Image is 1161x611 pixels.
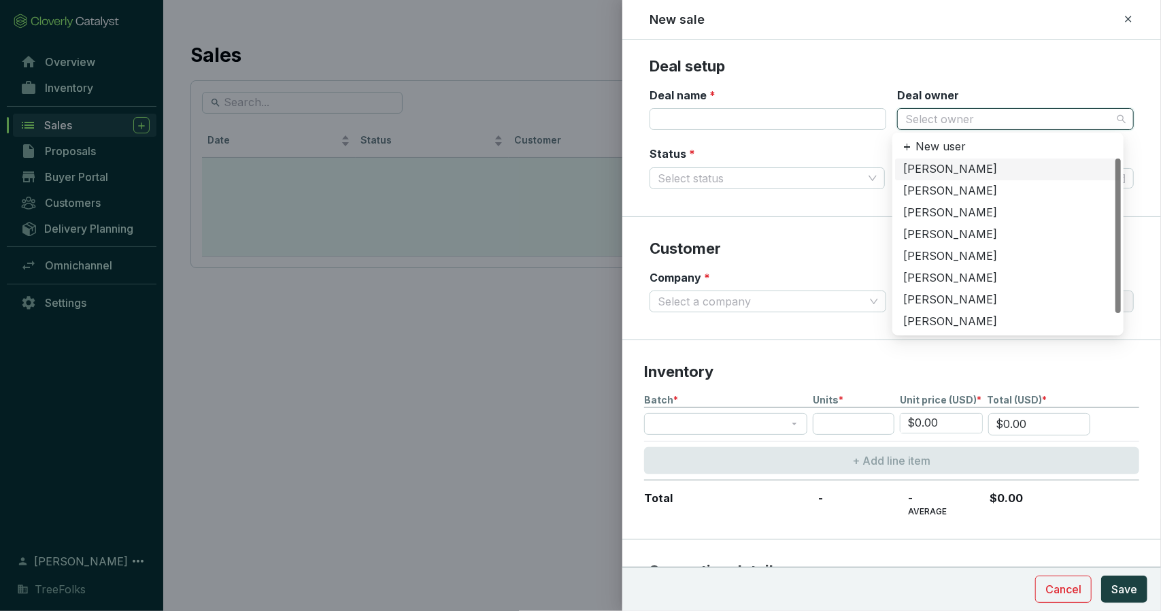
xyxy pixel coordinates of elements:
[644,393,807,407] p: Batch
[650,146,695,161] label: Status
[895,135,1121,159] div: New user
[903,184,1113,199] div: [PERSON_NAME]
[644,447,1139,474] button: + Add line item
[650,561,1134,582] p: Supporting details
[1101,576,1147,603] button: Save
[903,205,1113,220] div: [PERSON_NAME]
[987,393,1042,407] span: Total (USD)
[900,393,977,407] span: Unit price (USD)
[1035,576,1092,603] button: Cancel
[895,311,1121,333] div: Valerie Tamburri
[897,88,959,103] label: Deal owner
[903,314,1113,329] div: [PERSON_NAME]
[1045,581,1081,597] span: Cancel
[650,239,1134,259] p: Customer
[650,270,710,285] label: Company
[987,491,1086,517] p: $0.00
[908,491,981,506] p: -
[650,56,1134,77] p: Deal setup
[903,293,1113,308] div: [PERSON_NAME]
[644,491,807,517] p: Total
[650,11,705,29] h2: New sale
[903,249,1113,264] div: [PERSON_NAME]
[895,289,1121,311] div: Tucker Ahlstrom
[650,88,716,103] label: Deal name
[644,362,1139,382] p: Inventory
[915,139,966,154] p: New user
[903,162,1113,177] div: [PERSON_NAME]
[895,159,1121,180] div: Andrew Smiley
[813,393,894,407] p: Units
[903,271,1113,286] div: [PERSON_NAME]
[895,202,1121,224] div: Ben Bertram
[1111,581,1137,597] span: Save
[903,227,1113,242] div: [PERSON_NAME]
[895,224,1121,246] div: Camila Restrepo
[895,180,1121,202] div: Ashleigh Lassiter
[895,267,1121,289] div: Marina Weikel Ramirez
[813,491,894,517] p: -
[908,506,981,517] p: AVERAGE
[895,246,1121,267] div: Hector Gonzalez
